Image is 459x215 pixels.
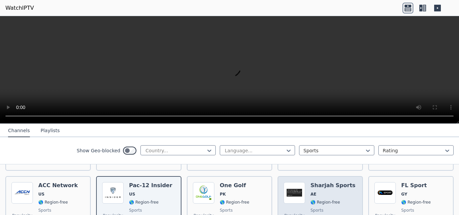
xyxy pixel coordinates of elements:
[310,200,340,205] span: 🌎 Region-free
[77,147,120,154] label: Show Geo-blocked
[102,182,124,204] img: Pac-12 Insider
[310,182,356,189] h6: Sharjah Sports
[129,200,159,205] span: 🌎 Region-free
[129,208,142,213] span: sports
[220,192,226,197] span: PK
[8,124,30,137] button: Channels
[220,208,233,213] span: sports
[401,182,431,189] h6: FL Sport
[374,182,396,204] img: FL Sport
[38,182,78,189] h6: ACC Network
[284,182,305,204] img: Sharjah Sports
[401,208,414,213] span: sports
[11,182,33,204] img: ACC Network
[129,192,135,197] span: US
[41,124,60,137] button: Playlists
[38,208,51,213] span: sports
[193,182,214,204] img: One Golf
[220,200,249,205] span: 🌎 Region-free
[401,192,407,197] span: GY
[38,200,68,205] span: 🌎 Region-free
[401,200,431,205] span: 🌎 Region-free
[38,192,44,197] span: US
[310,192,316,197] span: AE
[129,182,172,189] h6: Pac-12 Insider
[5,4,34,12] a: WatchIPTV
[310,208,323,213] span: sports
[220,182,249,189] h6: One Golf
